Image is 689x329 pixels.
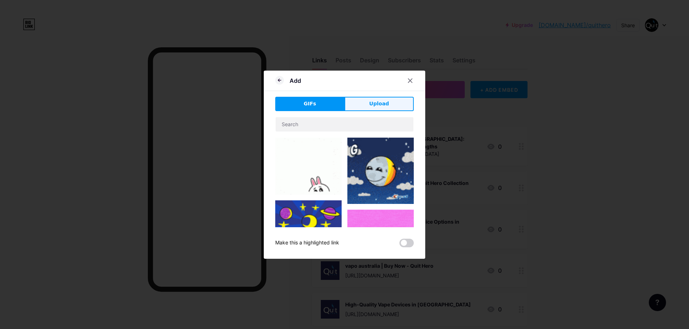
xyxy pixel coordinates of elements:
img: Gihpy [347,138,414,204]
img: Gihpy [275,200,342,273]
button: GIFs [275,97,344,111]
span: GIFs [304,100,316,108]
button: Upload [344,97,414,111]
div: Make this a highlighted link [275,239,339,247]
div: Add [290,76,301,85]
input: Search [276,117,413,132]
img: Gihpy [347,210,414,275]
span: Upload [369,100,389,108]
img: Gihpy [275,138,342,195]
